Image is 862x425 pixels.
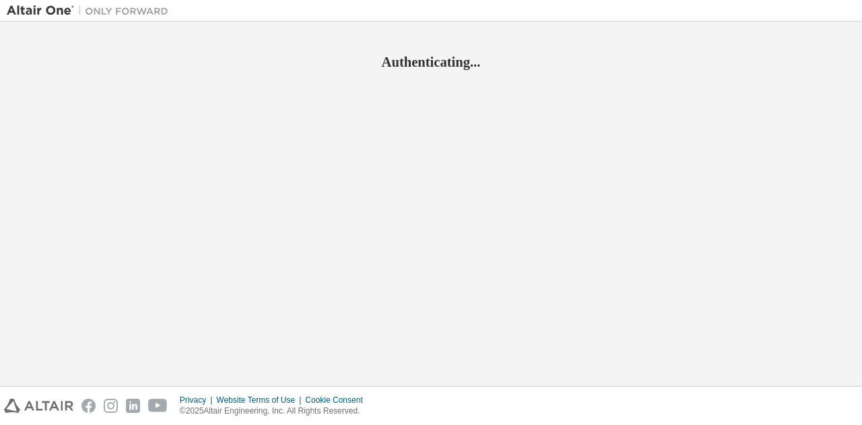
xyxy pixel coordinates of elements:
[180,405,371,417] p: © 2025 Altair Engineering, Inc. All Rights Reserved.
[148,399,168,413] img: youtube.svg
[7,53,855,71] h2: Authenticating...
[4,399,73,413] img: altair_logo.svg
[305,395,370,405] div: Cookie Consent
[81,399,96,413] img: facebook.svg
[7,4,175,18] img: Altair One
[216,395,305,405] div: Website Terms of Use
[126,399,140,413] img: linkedin.svg
[180,395,216,405] div: Privacy
[104,399,118,413] img: instagram.svg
